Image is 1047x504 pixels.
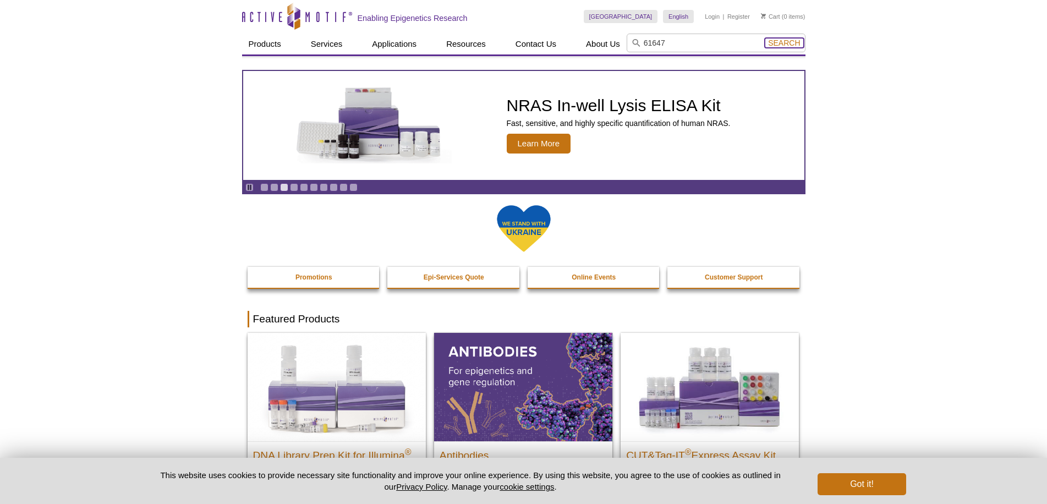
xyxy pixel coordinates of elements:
img: All Antibodies [434,333,612,441]
img: NRAS In-well Lysis ELISA Kit [287,87,452,163]
a: Go to slide 1 [260,183,268,191]
strong: Online Events [572,273,616,281]
a: Register [727,13,750,20]
li: | [723,10,725,23]
a: Resources [440,34,492,54]
a: Go to slide 6 [310,183,318,191]
button: Search [765,38,803,48]
a: Toggle autoplay [245,183,254,191]
a: Products [242,34,288,54]
img: Your Cart [761,13,766,19]
button: Got it! [818,473,906,495]
a: About Us [579,34,627,54]
a: Go to slide 8 [330,183,338,191]
a: Promotions [248,267,381,288]
a: All Antibodies Antibodies Application-tested antibodies for ChIP, CUT&Tag, and CUT&RUN. [434,333,612,500]
input: Keyword, Cat. No. [627,34,805,52]
strong: Customer Support [705,273,763,281]
a: Privacy Policy [396,482,447,491]
a: NRAS In-well Lysis ELISA Kit NRAS In-well Lysis ELISA Kit Fast, sensitive, and highly specific qu... [243,71,804,180]
h2: DNA Library Prep Kit for Illumina [253,445,420,461]
span: Search [768,39,800,47]
a: Online Events [528,267,661,288]
h2: Antibodies [440,445,607,461]
h2: CUT&Tag-IT Express Assay Kit [626,445,793,461]
sup: ® [405,447,412,456]
a: Go to slide 10 [349,183,358,191]
a: Customer Support [667,267,801,288]
sup: ® [685,447,692,456]
a: Contact Us [509,34,563,54]
p: This website uses cookies to provide necessary site functionality and improve your online experie... [141,469,800,492]
article: NRAS In-well Lysis ELISA Kit [243,71,804,180]
a: Go to slide 3 [280,183,288,191]
a: English [663,10,694,23]
a: Services [304,34,349,54]
a: Go to slide 7 [320,183,328,191]
a: Go to slide 2 [270,183,278,191]
a: [GEOGRAPHIC_DATA] [584,10,658,23]
a: Applications [365,34,423,54]
img: We Stand With Ukraine [496,204,551,253]
h2: Featured Products [248,311,800,327]
a: CUT&Tag-IT® Express Assay Kit CUT&Tag-IT®Express Assay Kit Less variable and higher-throughput ge... [621,333,799,500]
img: CUT&Tag-IT® Express Assay Kit [621,333,799,441]
strong: Promotions [295,273,332,281]
a: Go to slide 5 [300,183,308,191]
a: Login [705,13,720,20]
a: Cart [761,13,780,20]
button: cookie settings [500,482,554,491]
li: (0 items) [761,10,805,23]
h2: Enabling Epigenetics Research [358,13,468,23]
span: Learn More [507,134,571,154]
h2: NRAS In-well Lysis ELISA Kit [507,97,731,114]
strong: Epi-Services Quote [424,273,484,281]
img: DNA Library Prep Kit for Illumina [248,333,426,441]
a: Go to slide 4 [290,183,298,191]
a: Epi-Services Quote [387,267,520,288]
p: Fast, sensitive, and highly specific quantification of human NRAS. [507,118,731,128]
a: Go to slide 9 [339,183,348,191]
